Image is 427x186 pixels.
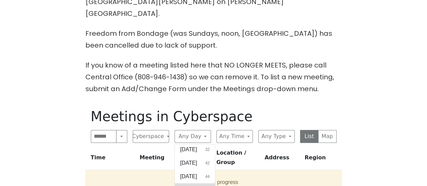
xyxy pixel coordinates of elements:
button: [DATE]42 results [175,156,215,170]
th: Time [85,148,137,170]
th: Address [262,148,302,170]
button: Any Day [175,130,211,143]
th: Location / Group [214,148,262,170]
span: [DATE] [180,145,197,154]
button: [DATE]32 results [175,143,215,156]
span: [DATE] [180,159,197,167]
button: [DATE]44 results [175,170,215,183]
h1: Meetings in Cyberspace [91,108,337,125]
span: 44 results [205,174,210,180]
button: Any Time [216,130,253,143]
span: [DATE] [180,172,197,181]
th: Meeting [137,148,213,170]
button: Search [116,130,127,143]
button: Cyberspace [133,130,169,143]
th: Region [302,148,342,170]
input: Search [91,130,117,143]
button: Any Type [258,130,295,143]
button: Map [318,130,337,143]
span: 42 results [205,160,210,166]
p: Freedom from Bondage (was Sundays, noon, [GEOGRAPHIC_DATA]) has been cancelled due to lack of sup... [85,28,342,51]
p: If you know of a meeting listed here that NO LONGER MEETS, please call Central Office (808-946-14... [85,59,342,95]
button: List [300,130,319,143]
span: 32 results [205,147,210,153]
